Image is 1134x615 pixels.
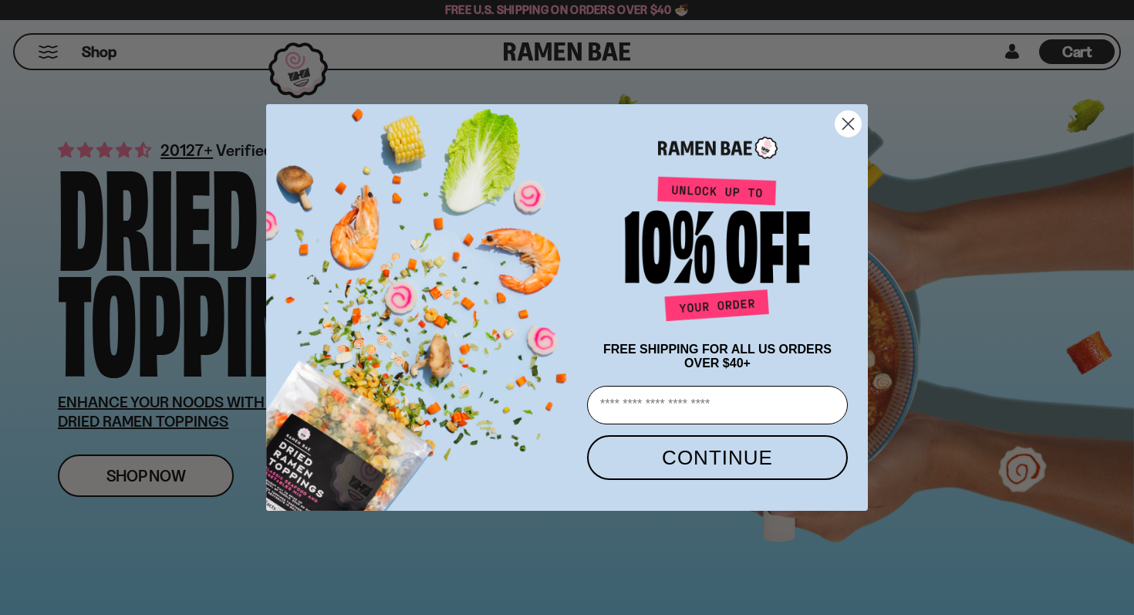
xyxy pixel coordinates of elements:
[621,176,814,327] img: Unlock up to 10% off
[603,343,832,370] span: FREE SHIPPING FOR ALL US ORDERS OVER $40+
[266,91,581,511] img: ce7035ce-2e49-461c-ae4b-8ade7372f32c.png
[587,435,848,480] button: CONTINUE
[835,110,862,137] button: Close dialog
[658,135,778,161] img: Ramen Bae Logo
